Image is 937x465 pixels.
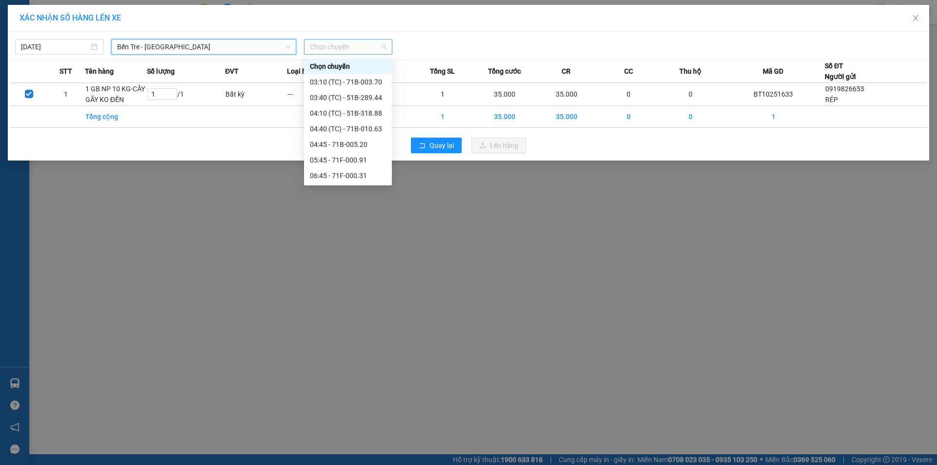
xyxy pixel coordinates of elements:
span: Quay lại [429,140,454,151]
button: uploadLên hàng [471,138,526,153]
td: 35.000 [473,83,535,106]
div: 04:40 (TC) - 71B-010.63 [310,123,386,134]
span: N.nhận: [3,61,114,76]
div: 06:45 - 71F-000.31 [310,170,386,181]
td: BT10251633 [722,83,825,106]
div: 05:45 - 71F-000.91 [310,155,386,165]
td: 1 [722,106,825,128]
span: 0919826653 [825,85,864,93]
strong: PHIẾU TRẢ HÀNG [47,13,99,20]
span: Chọn chuyến [310,40,387,54]
span: N.gửi: [3,43,125,51]
span: 0908793271 [75,68,114,76]
td: 1 [411,83,473,106]
span: close [912,14,919,22]
td: --- [287,83,349,106]
td: / 1 [147,83,225,106]
div: 04:45 - 71B-005.20 [310,139,386,150]
td: Bất kỳ [225,83,287,106]
span: down [285,44,291,50]
div: 03:10 (TC) - 71B-003.70 [310,77,386,87]
div: Số ĐT Người gửi [825,61,856,82]
td: 0 [660,83,722,106]
td: 0 [598,83,660,106]
div: Chọn chuyến [310,61,386,72]
td: 35.000 [535,83,597,106]
td: 0 [660,106,722,128]
span: Tên hàng [85,66,114,77]
span: CC [624,66,633,77]
td: Tổng cộng [85,106,147,128]
span: NK [DEMOGRAPHIC_DATA]- [3,61,75,76]
div: Chọn chuyến [304,59,392,74]
td: 0 [598,106,660,128]
button: Close [902,5,929,32]
span: 02888839879 [82,43,125,51]
span: CR [562,66,570,77]
span: XÁC NHẬN SỐ HÀNG LÊN XE [20,13,121,22]
span: ĐVT [225,66,239,77]
span: 08:49:01 [DATE] [44,52,93,60]
span: Ngày/ giờ gửi: [3,52,42,60]
span: Tổng SL [430,66,455,77]
div: 03:40 (TC) - 51B-289.44 [310,92,386,103]
div: 04:10 (TC) - 51B-318.88 [310,108,386,119]
span: [DATE]- [20,4,82,12]
span: STT [60,66,72,77]
input: 13/10/2025 [21,41,89,52]
td: 1 GB NP 10 KG-CÂY GÃY KO ĐỀN [85,83,147,106]
td: 1 [411,106,473,128]
span: rollback [419,142,426,150]
span: 09:03- [3,4,82,12]
td: 35.000 [473,106,535,128]
span: Tổng cước [488,66,521,77]
span: Bến Tre - Sài Gòn [117,40,290,54]
span: Thu hộ [679,66,701,77]
span: RÉP [825,96,838,103]
span: [PERSON_NAME] [42,5,82,12]
td: 35.000 [535,106,597,128]
td: 1 [47,83,84,106]
span: SG10253194 [58,22,112,33]
span: Số lượng [147,66,175,77]
strong: MĐH: [34,22,112,33]
span: LABO HỮU NGUYÊN - [20,43,125,51]
span: Loại hàng [287,66,318,77]
span: Mã GD [763,66,783,77]
button: rollbackQuay lại [411,138,462,153]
